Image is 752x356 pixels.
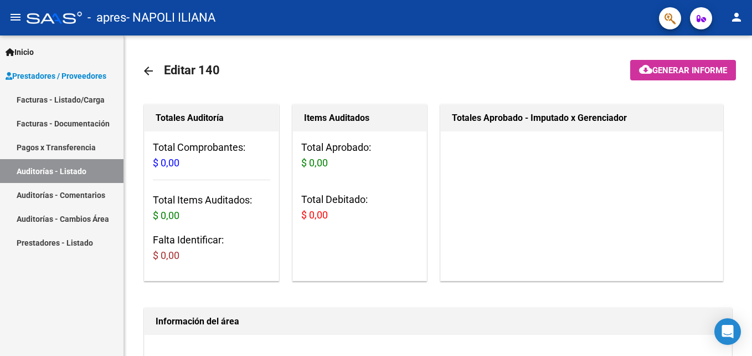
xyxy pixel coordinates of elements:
h3: Total Debitado: [301,192,419,223]
span: - NAPOLI ILIANA [126,6,215,30]
span: $ 0,00 [153,250,179,261]
span: $ 0,00 [301,157,328,169]
h3: Falta Identificar: [153,232,270,263]
h1: Totales Aprobado - Imputado x Gerenciador [452,109,712,127]
span: Inicio [6,46,34,58]
span: Editar 140 [164,63,220,77]
h3: Total Comprobantes: [153,140,270,171]
button: Generar informe [630,60,736,80]
mat-icon: cloud_download [639,63,652,76]
mat-icon: arrow_back [142,64,155,78]
span: $ 0,00 [153,210,179,221]
mat-icon: person [730,11,743,24]
h1: Totales Auditoría [156,109,267,127]
span: Generar informe [652,65,727,75]
h1: Información del área [156,313,720,330]
h3: Total Aprobado: [301,140,419,171]
div: Open Intercom Messenger [714,318,741,345]
span: $ 0,00 [153,157,179,169]
span: Prestadores / Proveedores [6,70,106,82]
mat-icon: menu [9,11,22,24]
span: $ 0,00 [301,209,328,221]
h3: Total Items Auditados: [153,192,270,223]
h1: Items Auditados [304,109,416,127]
span: - apres [87,6,126,30]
